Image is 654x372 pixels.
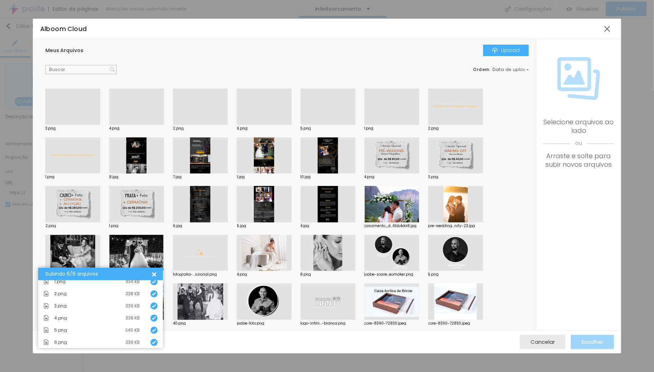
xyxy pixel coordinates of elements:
img: Icone [152,292,156,296]
div: : [473,67,529,72]
div: 7.jpg [173,175,228,179]
div: joabe-soare...eomaker.png [364,273,419,276]
div: 339 KB [126,304,140,308]
img: Icone [152,304,156,308]
img: Icone [44,340,49,345]
span: 1.png [54,280,66,284]
div: 334 KB [126,280,140,284]
div: 338 KB [126,316,140,320]
div: 1.png [109,224,164,228]
span: Meus Arquivos [45,47,83,54]
span: Ordem [473,66,490,72]
div: joabe-foto.png [237,322,292,325]
div: 5.png [428,273,483,276]
div: Subindo 6/6 arquivos [45,271,150,277]
div: 4.png [364,175,419,179]
img: Icone [44,279,49,284]
img: Icone [44,291,49,296]
img: Icone [44,303,49,308]
img: Icone [110,67,115,72]
div: 4.png [237,273,292,276]
div: 8.png [301,273,356,276]
div: 345 KB [125,328,140,332]
div: 2.png [428,127,483,130]
div: Selecione arquivos ao lado Arraste e solte para subir novos arquivos [543,118,614,169]
img: Icone [152,316,156,320]
img: Icone [152,340,156,345]
div: logo-infini...-branca.png [301,322,356,325]
div: 1.jpg [237,175,292,179]
span: 4.png [54,316,67,320]
img: Icone [152,328,156,332]
div: 6.jpg [173,224,228,228]
div: 1.png [45,175,100,179]
span: Cancelar [531,339,555,345]
div: core-8390-72830.jpeg [364,322,419,325]
input: Buscar [45,65,117,74]
div: 3.png [45,127,100,130]
div: Upload [492,47,520,53]
img: Icone [152,280,156,284]
div: 3.png [428,175,483,179]
span: ou [543,135,614,152]
div: 10.jpg [301,175,356,179]
span: Escolher [582,339,603,345]
button: Cancelar [520,335,566,349]
div: 5.png [301,127,356,130]
span: Alboom Cloud [40,25,87,33]
div: 4.jpg [301,224,356,228]
div: casamento_d...6bb4da8.jpg [364,224,419,228]
img: Icone [492,47,498,53]
div: 6.png [237,127,292,130]
img: Icone [44,327,49,333]
span: 5.png [54,328,67,332]
div: 1.png [364,127,419,130]
img: Icone [557,57,600,100]
span: 2.png [54,292,67,296]
div: pre-wedding...nity-23.jpg [428,224,483,228]
div: 8.jpg [109,175,164,179]
div: 40.png [173,322,228,325]
div: 2.png [173,127,228,130]
div: 5.jpg [237,224,292,228]
button: IconeUpload [483,45,529,56]
span: 6.png [54,340,67,345]
div: core-8390-72830.jpeg [428,322,483,325]
span: 3.png [54,304,67,308]
div: 338 KB [126,292,140,296]
div: 2.png [45,224,100,228]
div: fotografia-...ssional.png [173,273,228,276]
div: 339 KB [126,340,140,345]
img: Icone [44,315,49,321]
div: 4.png [109,127,164,130]
button: Escolher [571,335,614,349]
span: Data de upload [493,67,530,72]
